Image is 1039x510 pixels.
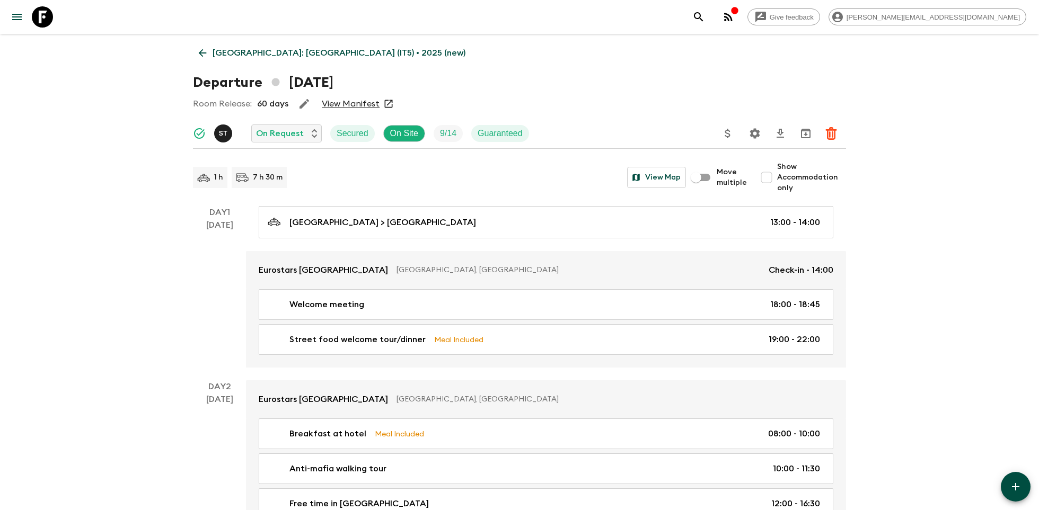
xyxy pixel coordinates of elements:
p: 7 h 30 m [253,172,283,183]
div: [PERSON_NAME][EMAIL_ADDRESS][DOMAIN_NAME] [829,8,1026,25]
p: 08:00 - 10:00 [768,427,820,440]
p: Secured [337,127,368,140]
p: 1 h [214,172,223,183]
p: Guaranteed [478,127,523,140]
button: menu [6,6,28,28]
span: Simona Timpanaro [214,128,234,136]
p: Meal Included [434,334,483,345]
p: Eurostars [GEOGRAPHIC_DATA] [259,393,388,406]
p: [GEOGRAPHIC_DATA]: [GEOGRAPHIC_DATA] (IT5) • 2025 (new) [213,47,465,59]
p: Day 1 [193,206,246,219]
p: [GEOGRAPHIC_DATA] > [GEOGRAPHIC_DATA] [289,216,476,229]
p: Eurostars [GEOGRAPHIC_DATA] [259,264,388,276]
p: 13:00 - 14:00 [770,216,820,229]
button: search adventures [688,6,709,28]
a: Eurostars [GEOGRAPHIC_DATA][GEOGRAPHIC_DATA], [GEOGRAPHIC_DATA] [246,380,846,418]
button: Delete [821,123,842,144]
p: Room Release: [193,97,252,110]
p: Meal Included [375,428,424,440]
p: 12:00 - 16:30 [771,497,820,510]
a: Give feedback [747,8,820,25]
a: Welcome meeting18:00 - 18:45 [259,289,833,320]
p: On Site [390,127,418,140]
p: 19:00 - 22:00 [769,333,820,346]
h1: Departure [DATE] [193,72,333,93]
a: View Manifest [322,99,380,109]
div: [DATE] [206,219,233,368]
a: [GEOGRAPHIC_DATA] > [GEOGRAPHIC_DATA]13:00 - 14:00 [259,206,833,238]
p: Check-in - 14:00 [769,264,833,276]
p: [GEOGRAPHIC_DATA], [GEOGRAPHIC_DATA] [397,394,825,405]
a: Eurostars [GEOGRAPHIC_DATA][GEOGRAPHIC_DATA], [GEOGRAPHIC_DATA]Check-in - 14:00 [246,251,846,289]
p: S T [219,129,228,138]
button: Archive (Completed, Cancelled or Unsynced Departures only) [795,123,816,144]
svg: Synced Successfully [193,127,206,140]
span: Move multiple [717,167,747,188]
div: Trip Fill [434,125,463,142]
button: ST [214,124,234,142]
button: View Map [627,167,686,188]
p: 10:00 - 11:30 [773,462,820,475]
p: Day 2 [193,380,246,393]
p: 60 days [257,97,288,110]
p: Free time in [GEOGRAPHIC_DATA] [289,497,429,510]
a: Street food welcome tour/dinnerMeal Included19:00 - 22:00 [259,324,833,355]
a: [GEOGRAPHIC_DATA]: [GEOGRAPHIC_DATA] (IT5) • 2025 (new) [193,42,471,64]
p: Breakfast at hotel [289,427,366,440]
p: Welcome meeting [289,298,364,311]
p: 18:00 - 18:45 [770,298,820,311]
a: Anti-mafia walking tour10:00 - 11:30 [259,453,833,484]
p: 9 / 14 [440,127,456,140]
span: Show Accommodation only [777,162,846,193]
p: Street food welcome tour/dinner [289,333,426,346]
a: Breakfast at hotelMeal Included08:00 - 10:00 [259,418,833,449]
button: Update Price, Early Bird Discount and Costs [717,123,738,144]
span: Give feedback [764,13,820,21]
p: [GEOGRAPHIC_DATA], [GEOGRAPHIC_DATA] [397,265,760,275]
div: On Site [383,125,425,142]
button: Download CSV [770,123,791,144]
p: Anti-mafia walking tour [289,462,386,475]
button: Settings [744,123,765,144]
p: On Request [256,127,304,140]
span: [PERSON_NAME][EMAIL_ADDRESS][DOMAIN_NAME] [841,13,1026,21]
div: Secured [330,125,375,142]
